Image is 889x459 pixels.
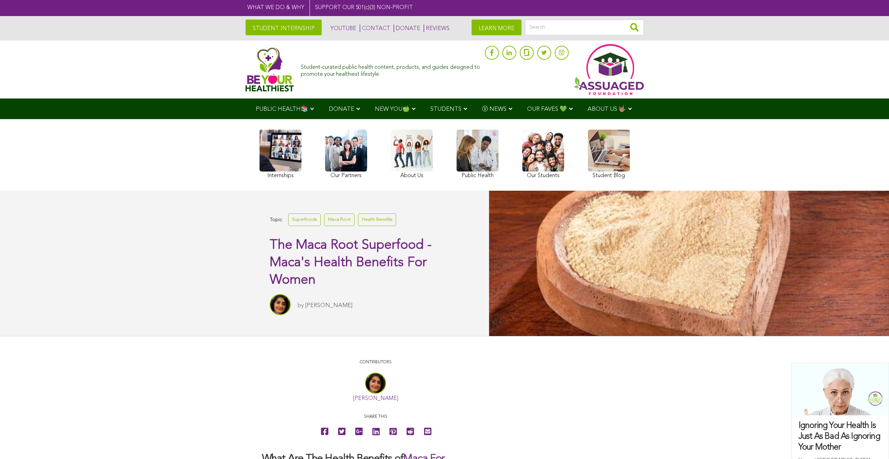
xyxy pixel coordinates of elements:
[353,396,398,401] a: [PERSON_NAME]
[375,106,410,112] span: NEW YOU🍏
[574,44,644,95] img: Assuaged App
[262,414,489,420] p: Share this
[298,303,304,308] span: by
[472,20,522,35] a: LEARN MORE
[482,106,507,112] span: Ⓥ NEWS
[256,106,308,112] span: PUBLIC HEALTH📚
[329,106,354,112] span: DONATE
[262,359,489,366] p: CONTRIBUTORS
[360,24,390,32] a: CONTACT
[246,99,644,119] div: Navigation Menu
[305,303,352,308] a: [PERSON_NAME]
[324,213,355,226] a: Maca Root
[288,213,321,226] a: Superfoods
[527,106,567,112] span: OUR FAVES 💚
[525,20,644,35] input: Search
[524,49,529,56] img: glassdoor
[246,20,322,35] a: STUDENT INTERNSHIP
[329,24,356,32] a: YOUTUBE
[424,24,450,32] a: REVIEWS
[394,24,420,32] a: DONATE
[246,47,294,92] img: Assuaged
[358,213,396,226] a: Health Benefits
[270,239,432,287] span: The Maca Root Superfood - Maca's Health Benefits For Women
[270,215,283,225] span: Topic:
[301,61,481,78] div: Student-curated public health content, products, and guides designed to promote your healthiest l...
[270,294,291,315] img: Sitara Darvish
[430,106,461,112] span: STUDENTS
[588,106,626,112] span: ABOUT US 🤟🏽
